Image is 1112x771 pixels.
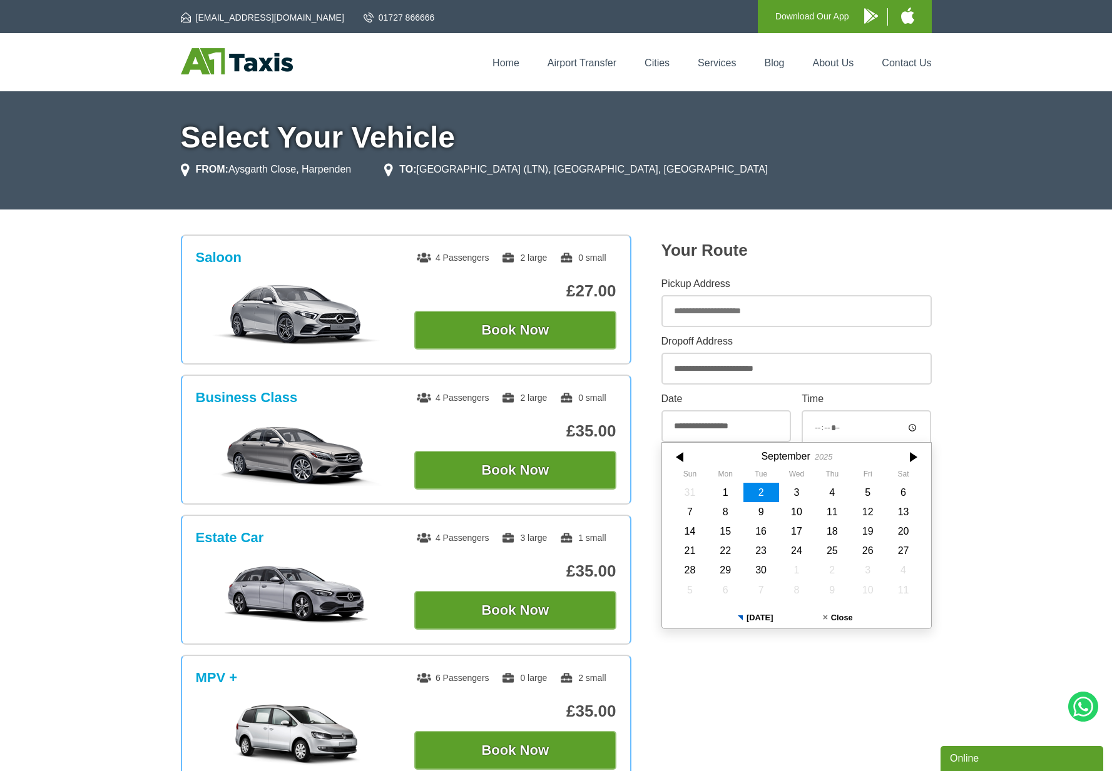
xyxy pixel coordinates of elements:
[698,58,736,68] a: Services
[202,283,390,346] img: Saloon
[414,591,616,630] button: Book Now
[196,390,298,406] h3: Business Class
[414,562,616,581] p: £35.00
[384,162,768,177] li: [GEOGRAPHIC_DATA] (LTN), [GEOGRAPHIC_DATA], [GEOGRAPHIC_DATA]
[417,393,489,403] span: 4 Passengers
[764,58,784,68] a: Blog
[181,123,932,153] h1: Select Your Vehicle
[417,253,489,263] span: 4 Passengers
[202,563,390,626] img: Estate Car
[661,279,932,289] label: Pickup Address
[661,394,791,404] label: Date
[196,249,242,266] h3: Saloon
[501,533,547,543] span: 3 large
[417,533,489,543] span: 4 Passengers
[202,423,390,486] img: Business Class
[548,58,616,68] a: Airport Transfer
[559,533,606,543] span: 1 small
[901,8,914,24] img: A1 Taxis iPhone App
[864,8,878,24] img: A1 Taxis Android App
[501,673,547,683] span: 0 large
[399,164,416,174] strong: TO:
[559,393,606,403] span: 0 small
[941,743,1106,771] iframe: chat widget
[181,48,293,74] img: A1 Taxis St Albans LTD
[813,58,854,68] a: About Us
[501,253,547,263] span: 2 large
[802,394,931,404] label: Time
[196,670,238,686] h3: MPV +
[559,673,606,683] span: 2 small
[492,58,519,68] a: Home
[501,393,547,403] span: 2 large
[645,58,670,68] a: Cities
[181,162,352,177] li: Aysgarth Close, Harpenden
[202,703,390,766] img: MPV +
[417,673,489,683] span: 6 Passengers
[661,336,932,346] label: Dropoff Address
[775,9,849,24] p: Download Our App
[414,451,616,490] button: Book Now
[414,421,616,441] p: £35.00
[661,241,932,260] h2: Your Route
[181,11,344,24] a: [EMAIL_ADDRESS][DOMAIN_NAME]
[196,164,228,174] strong: FROM:
[414,702,616,721] p: £35.00
[364,11,435,24] a: 01727 866666
[196,530,264,546] h3: Estate Car
[414,311,616,350] button: Book Now
[882,58,931,68] a: Contact Us
[414,281,616,301] p: £27.00
[559,253,606,263] span: 0 small
[414,731,616,770] button: Book Now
